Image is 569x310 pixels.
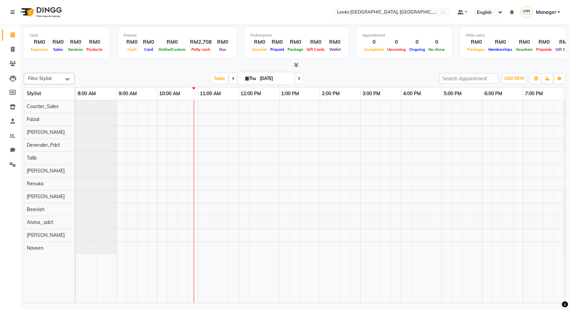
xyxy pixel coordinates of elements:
span: Vouchers [514,47,534,52]
span: Sales [51,47,65,52]
img: logo [17,3,64,22]
div: RM0 [286,38,305,46]
span: Package [286,47,305,52]
div: RM0 [466,38,487,46]
span: Gift Cards [305,47,326,52]
a: 11:00 AM [198,89,223,99]
button: ADD NEW [503,74,526,83]
a: 6:00 PM [483,89,504,99]
span: Stylist [27,90,41,97]
span: Prepaid [269,47,286,52]
input: 2025-09-04 [258,74,292,84]
a: 3:00 PM [361,89,382,99]
input: Search Appointment [439,73,499,84]
span: Completed [362,47,385,52]
a: 12:00 PM [239,89,263,99]
span: Manager [536,9,556,16]
span: Cash [126,47,139,52]
div: Appointment [362,33,446,38]
span: Card [143,47,155,52]
div: Finance [124,33,231,38]
a: 8:00 AM [76,89,98,99]
a: 4:00 PM [401,89,423,99]
span: Today [211,73,228,84]
span: Talib [27,155,37,161]
div: RM0 [326,38,343,46]
span: [PERSON_NAME] [27,232,65,238]
div: RM0 [85,38,104,46]
div: 0 [407,38,427,46]
span: Counter_Sales [27,103,59,109]
div: RM0 [157,38,187,46]
div: RM0 [140,38,157,46]
span: Products [85,47,104,52]
div: RM0 [214,38,231,46]
span: Online/Custom [157,47,187,52]
span: No show [427,47,446,52]
span: Services [66,47,85,52]
div: 0 [362,38,385,46]
a: 5:00 PM [442,89,463,99]
div: RM0 [250,38,269,46]
div: RM0 [534,38,554,46]
span: Thu [244,76,258,81]
span: Petty cash [190,47,212,52]
span: [PERSON_NAME] [27,129,65,135]
div: RM0 [29,38,50,46]
div: RM0 [305,38,326,46]
div: Redemption [250,33,343,38]
div: RM0 [514,38,534,46]
span: [PERSON_NAME] [27,168,65,174]
span: ADD NEW [504,76,524,81]
a: 7:00 PM [523,89,545,99]
div: RM2,708 [187,38,214,46]
a: 1:00 PM [279,89,301,99]
span: Faizal [27,116,39,122]
div: RM0 [269,38,286,46]
a: 9:00 AM [117,89,139,99]
div: 0 [385,38,407,46]
span: Devender_Pdct [27,142,60,148]
span: Wallet [328,47,342,52]
div: 0 [427,38,446,46]
a: 10:00 AM [157,89,182,99]
span: Naveen [27,245,43,251]
span: Packages [466,47,487,52]
span: Due [217,47,228,52]
div: RM0 [487,38,514,46]
span: Beenish [27,206,44,212]
span: Expenses [29,47,50,52]
div: Total [29,33,104,38]
span: Prepaids [534,47,554,52]
span: Renuka [27,181,43,187]
span: Upcoming [385,47,407,52]
div: RM0 [50,38,66,46]
span: Ongoing [407,47,427,52]
img: Manager [521,6,532,18]
span: [PERSON_NAME] [27,193,65,200]
div: RM0 [66,38,85,46]
span: Alvina_ pdct [27,219,53,225]
span: Memberships [487,47,514,52]
a: 2:00 PM [320,89,341,99]
div: RM0 [124,38,140,46]
span: Voucher [250,47,269,52]
span: Filter Stylist [28,76,52,81]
